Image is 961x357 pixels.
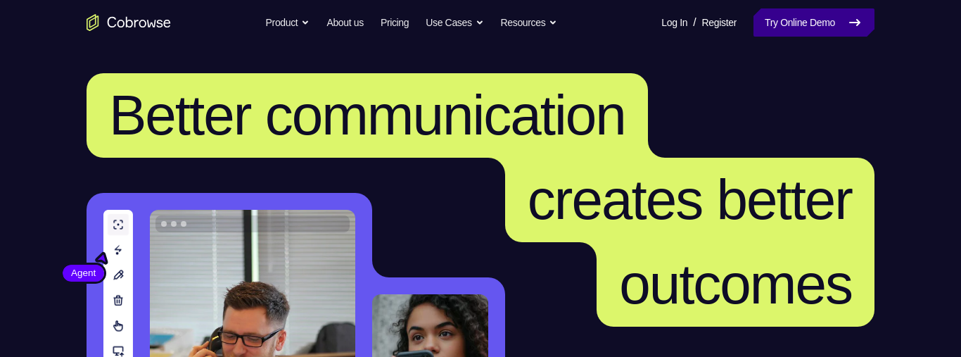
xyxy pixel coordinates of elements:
[501,8,558,37] button: Resources
[693,14,696,31] span: /
[702,8,737,37] a: Register
[381,8,409,37] a: Pricing
[619,253,852,315] span: outcomes
[753,8,874,37] a: Try Online Demo
[661,8,687,37] a: Log In
[326,8,363,37] a: About us
[109,84,625,146] span: Better communication
[266,8,310,37] button: Product
[87,14,171,31] a: Go to the home page
[528,168,852,231] span: creates better
[426,8,483,37] button: Use Cases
